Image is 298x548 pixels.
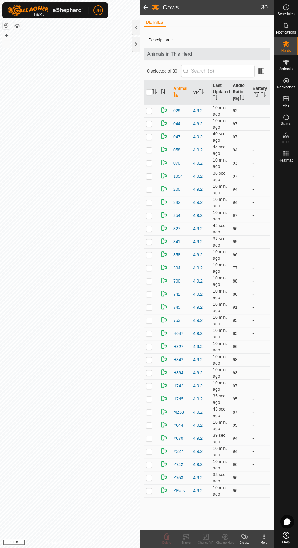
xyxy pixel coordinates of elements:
a: 4.9.2 [193,397,203,401]
span: Aug 12, 2025, 11:13 AM [213,367,227,379]
p-sorticon: Activate to sort [199,90,204,94]
a: 4.9.2 [193,318,203,323]
span: 87 [233,410,237,415]
a: 4.9.2 [193,108,203,113]
span: Y742 [173,461,183,468]
span: 700 [173,278,180,284]
p-sorticon: Activate to sort [261,93,266,98]
span: 30 [261,3,268,12]
a: 4.9.2 [193,436,203,441]
span: 93 [233,370,237,375]
td: - [250,314,270,327]
img: returning on [161,329,168,336]
span: Aug 12, 2025, 11:13 AM [213,289,227,300]
h2: Cows [163,4,261,11]
td: - [250,235,270,248]
td: - [250,288,270,301]
span: Aug 12, 2025, 11:22 AM [213,407,227,418]
th: VP [191,80,210,105]
span: 97 [233,383,237,388]
td: - [250,104,270,117]
p-sorticon: Activate to sort [161,90,165,94]
td: - [250,130,270,144]
span: 96 [233,488,237,493]
span: Notifications [276,30,296,34]
img: returning on [161,368,168,376]
a: 4.9.2 [193,331,203,336]
img: returning on [161,172,168,179]
a: 4.9.2 [193,200,203,205]
span: Aug 12, 2025, 11:13 AM [213,328,227,339]
button: – [3,40,10,47]
a: 4.9.2 [193,279,203,283]
div: Tracks [176,540,196,545]
span: YEars [173,488,185,494]
span: 94 [233,187,237,192]
span: Animals in This Herd [147,51,266,58]
td: - [250,222,270,235]
img: returning on [161,146,168,153]
span: Y070 [173,435,183,442]
th: Animal [171,80,191,105]
td: - [250,301,270,314]
span: Aug 12, 2025, 11:22 AM [213,433,227,444]
th: Battery [250,80,270,105]
img: returning on [161,106,168,114]
td: - [250,183,270,196]
span: 058 [173,147,180,153]
a: 4.9.2 [193,410,203,415]
img: returning on [161,421,168,428]
td: - [250,262,270,275]
span: Aug 12, 2025, 11:13 AM [213,184,227,195]
th: Audio Ratio (%) [230,80,250,105]
button: Map Layers [13,22,21,30]
img: returning on [161,277,168,284]
span: Aug 12, 2025, 11:22 AM [213,393,227,405]
span: 753 [173,317,180,324]
img: returning on [161,382,168,389]
img: returning on [161,447,168,454]
img: returning on [161,486,168,494]
a: 4.9.2 [193,462,203,467]
td: - [250,170,270,183]
span: 94 [233,148,237,152]
span: 394 [173,265,180,271]
span: 029 [173,108,180,114]
th: Last Updated [210,80,230,105]
p-sorticon: Activate to sort [213,96,218,101]
td: - [250,275,270,288]
a: 4.9.2 [193,357,203,362]
span: 1954 [173,173,183,180]
span: H047 [173,330,183,337]
span: 94 [233,200,237,205]
span: 745 [173,304,180,311]
td: - [250,406,270,419]
a: 4.9.2 [193,121,203,126]
img: returning on [161,355,168,363]
span: 242 [173,199,180,206]
span: Y044 [173,422,183,429]
td: - [250,248,270,262]
span: Aug 12, 2025, 11:22 AM [213,236,227,247]
span: 93 [233,161,237,165]
span: Aug 12, 2025, 11:13 AM [213,459,227,470]
span: Y753 [173,475,183,481]
td: - [250,419,270,432]
span: Aug 12, 2025, 11:13 AM [213,276,227,287]
img: returning on [161,211,168,219]
span: Aug 12, 2025, 11:13 AM [213,262,227,274]
span: 96 [233,475,237,480]
span: 341 [173,239,180,245]
img: returning on [161,434,168,441]
span: H327 [173,343,183,350]
span: Aug 12, 2025, 11:13 AM [213,197,227,208]
span: 85 [233,331,237,336]
a: 4.9.2 [193,148,203,152]
a: 4.9.2 [193,344,203,349]
div: Change Herd [215,540,235,545]
img: returning on [161,290,168,297]
td: - [250,117,270,130]
img: Gallagher Logo [7,5,83,16]
li: DETAILS [144,19,166,27]
img: returning on [161,408,168,415]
